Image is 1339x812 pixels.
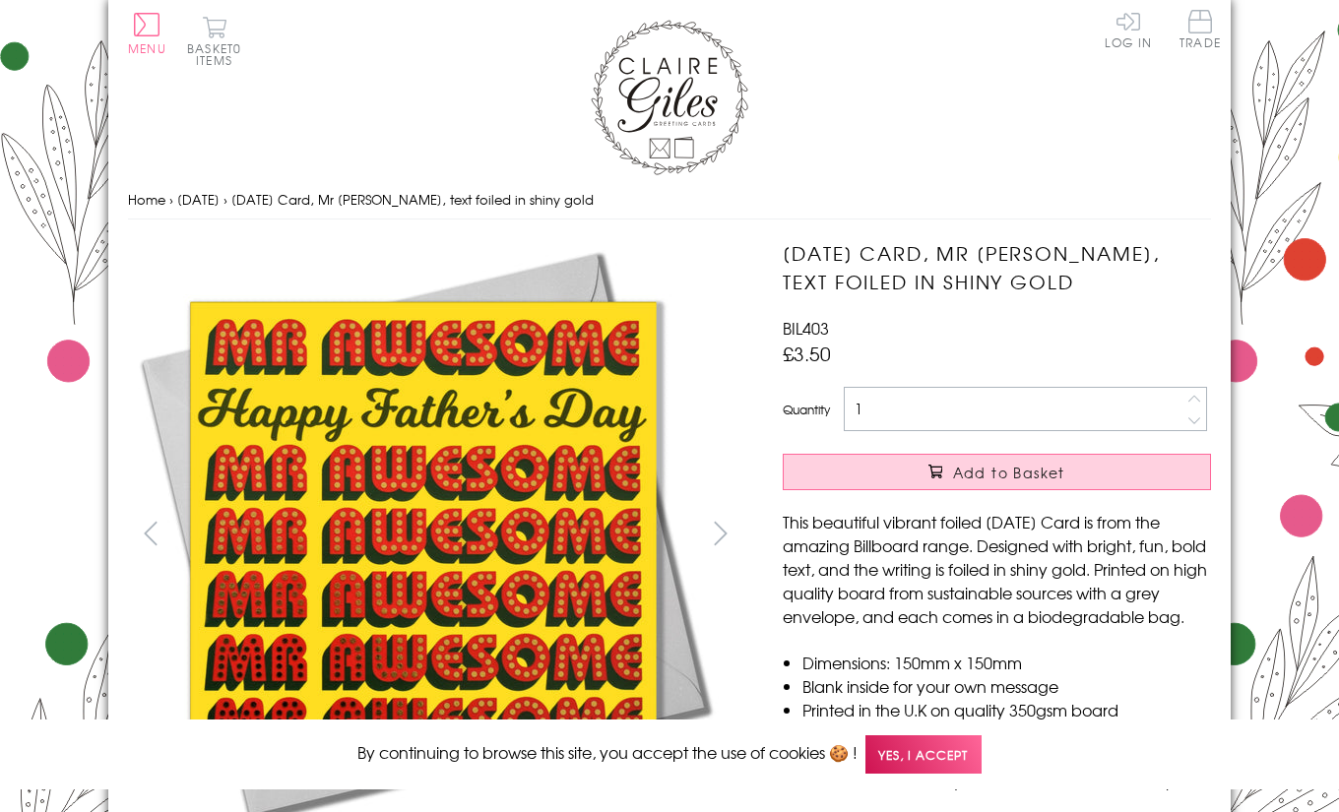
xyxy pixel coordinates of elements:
[783,454,1211,490] button: Add to Basket
[128,190,165,209] a: Home
[177,190,220,209] a: [DATE]
[1180,10,1221,52] a: Trade
[783,239,1211,296] h1: [DATE] Card, Mr [PERSON_NAME], text foiled in shiny gold
[783,340,831,367] span: £3.50
[699,511,743,555] button: next
[591,20,748,175] img: Claire Giles Greetings Cards
[1105,10,1152,48] a: Log In
[1180,10,1221,48] span: Trade
[128,13,166,54] button: Menu
[128,180,1211,220] nav: breadcrumbs
[169,190,173,209] span: ›
[783,401,830,418] label: Quantity
[196,39,241,69] span: 0 items
[783,510,1211,628] p: This beautiful vibrant foiled [DATE] Card is from the amazing Billboard range. Designed with brig...
[128,39,166,57] span: Menu
[802,651,1211,674] li: Dimensions: 150mm x 150mm
[865,735,982,774] span: Yes, I accept
[231,190,594,209] span: [DATE] Card, Mr [PERSON_NAME], text foiled in shiny gold
[128,511,172,555] button: prev
[802,698,1211,721] li: Printed in the U.K on quality 350gsm board
[187,16,241,66] button: Basket0 items
[953,463,1065,482] span: Add to Basket
[783,316,829,340] span: BIL403
[802,674,1211,698] li: Blank inside for your own message
[223,190,227,209] span: ›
